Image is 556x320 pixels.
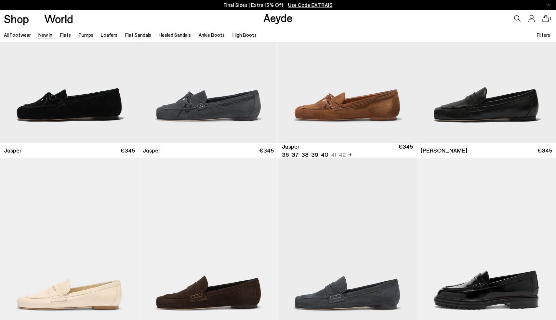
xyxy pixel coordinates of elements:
li: 40 [321,151,328,159]
span: Jasper [143,146,160,154]
a: Jasper 36 37 38 39 40 41 42 + €345 [278,143,417,158]
span: [PERSON_NAME] [421,146,467,154]
a: World [44,13,73,24]
ul: variant [282,151,344,159]
a: Flat Sandals [125,32,151,38]
li: 38 [301,151,309,159]
p: Final Sizes | Extra 15% Off [224,1,333,9]
li: 39 [311,151,318,159]
a: Loafers [101,32,117,38]
a: New In [38,32,52,38]
li: 37 [292,151,299,159]
a: Aeyde [263,11,293,24]
span: €345 [398,142,413,159]
span: €345 [259,146,274,154]
a: Pumps [79,32,93,38]
a: Flats [60,32,71,38]
a: Shop [4,13,29,24]
a: High Boots [232,32,257,38]
span: Jasper [4,146,21,154]
a: All Footwear [4,32,31,38]
li: 36 [282,151,289,159]
span: Filters [537,32,550,38]
a: 1 [542,15,549,22]
a: Jasper €345 [139,143,278,158]
li: + [348,150,352,159]
span: Navigate to /collections/ss25-final-sizes [288,2,332,8]
span: 1 [549,17,552,20]
a: Ankle Boots [199,32,225,38]
span: €345 [120,146,135,154]
a: Heeled Sandals [159,32,191,38]
span: €345 [537,146,552,154]
span: Jasper [282,142,299,151]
